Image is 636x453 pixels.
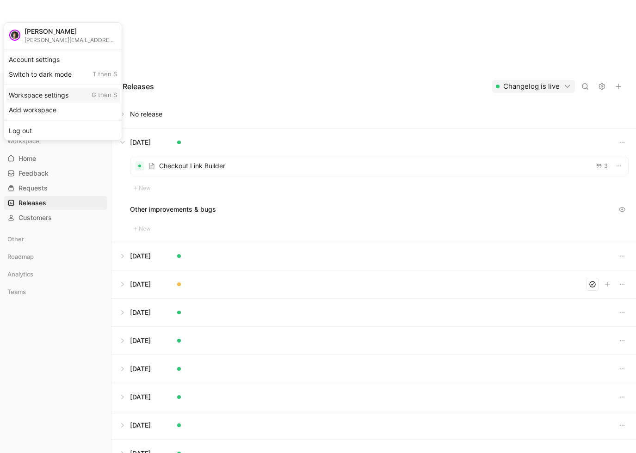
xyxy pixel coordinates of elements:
[25,27,117,36] div: [PERSON_NAME]
[25,37,117,43] div: [PERSON_NAME][EMAIL_ADDRESS][DOMAIN_NAME]
[4,22,122,141] div: SkioSkio
[6,67,120,82] div: Switch to dark mode
[6,123,120,138] div: Log out
[92,91,117,99] span: G then S
[6,52,120,67] div: Account settings
[6,103,120,117] div: Add workspace
[93,70,117,79] span: T then S
[10,31,19,40] img: avatar
[6,88,120,103] div: Workspace settings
